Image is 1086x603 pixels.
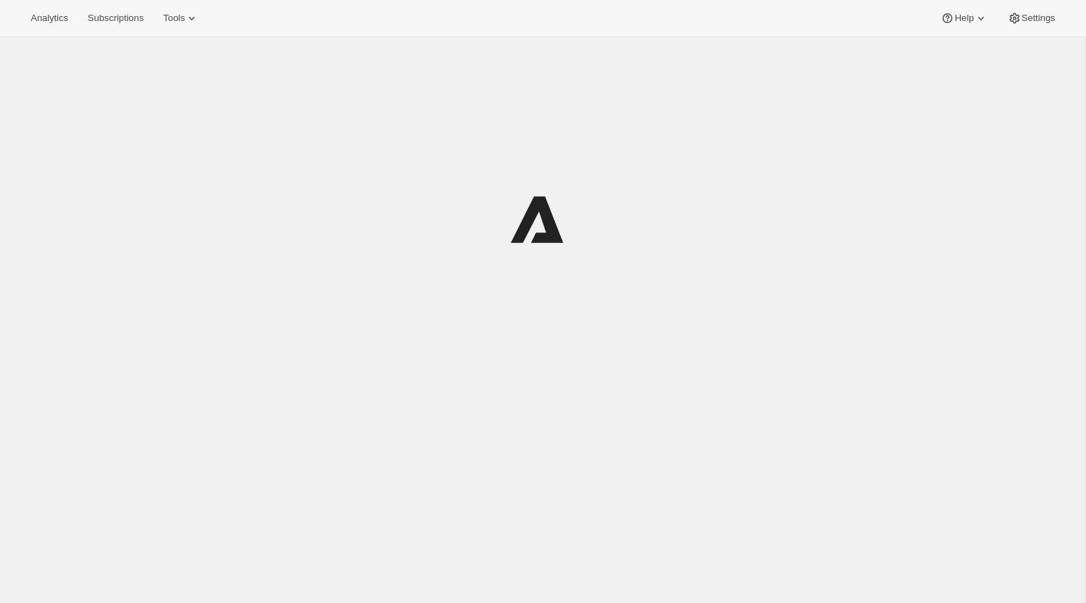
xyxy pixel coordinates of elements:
button: Settings [999,8,1064,28]
button: Analytics [22,8,76,28]
button: Subscriptions [79,8,152,28]
span: Tools [163,13,185,24]
button: Help [932,8,996,28]
span: Analytics [31,13,68,24]
span: Help [954,13,973,24]
button: Tools [155,8,207,28]
span: Subscriptions [87,13,143,24]
span: Settings [1022,13,1055,24]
